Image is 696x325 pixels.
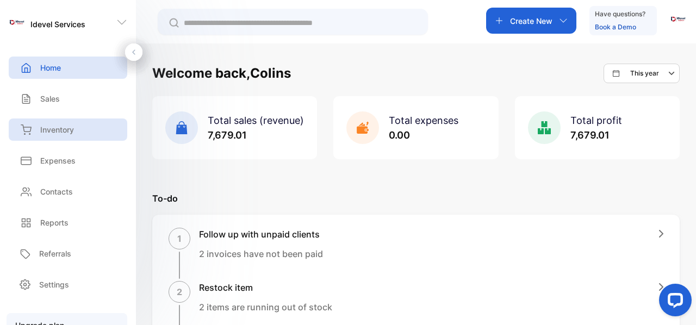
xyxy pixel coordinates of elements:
[40,186,73,197] p: Contacts
[30,18,85,30] p: Idevel Services
[486,8,576,34] button: Create New
[30,17,53,26] div: v 4.0.25
[29,63,38,72] img: tab_domain_overview_orange.svg
[108,63,117,72] img: tab_keywords_by_traffic_grey.svg
[177,285,182,298] p: 2
[41,64,97,71] div: Domain Overview
[389,115,458,126] span: Total expenses
[40,93,60,104] p: Sales
[595,9,645,20] p: Have questions?
[28,28,120,37] div: Domain: [DOMAIN_NAME]
[177,232,182,245] p: 1
[152,192,680,205] p: To-do
[152,64,291,83] h1: Welcome back, Colins
[510,15,552,27] p: Create New
[40,155,76,166] p: Expenses
[650,279,696,325] iframe: LiveChat chat widget
[570,129,610,141] span: 7,679.01
[630,68,659,78] p: This year
[40,62,61,73] p: Home
[208,129,247,141] span: 7,679.01
[670,11,686,27] img: avatar
[604,64,680,83] button: This year
[208,115,304,126] span: Total sales (revenue)
[389,129,410,141] span: 0.00
[670,8,686,34] button: avatar
[595,23,636,31] a: Book a Demo
[120,64,183,71] div: Keywords by Traffic
[40,124,74,135] p: Inventory
[9,14,25,30] img: logo
[199,228,323,241] h1: Follow up with unpaid clients
[570,115,622,126] span: Total profit
[199,247,323,260] p: 2 invoices have not been paid
[39,248,71,259] p: Referrals
[40,217,69,228] p: Reports
[199,301,332,314] p: 2 items are running out of stock
[17,28,26,37] img: website_grey.svg
[199,281,332,294] h1: Restock item
[39,279,69,290] p: Settings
